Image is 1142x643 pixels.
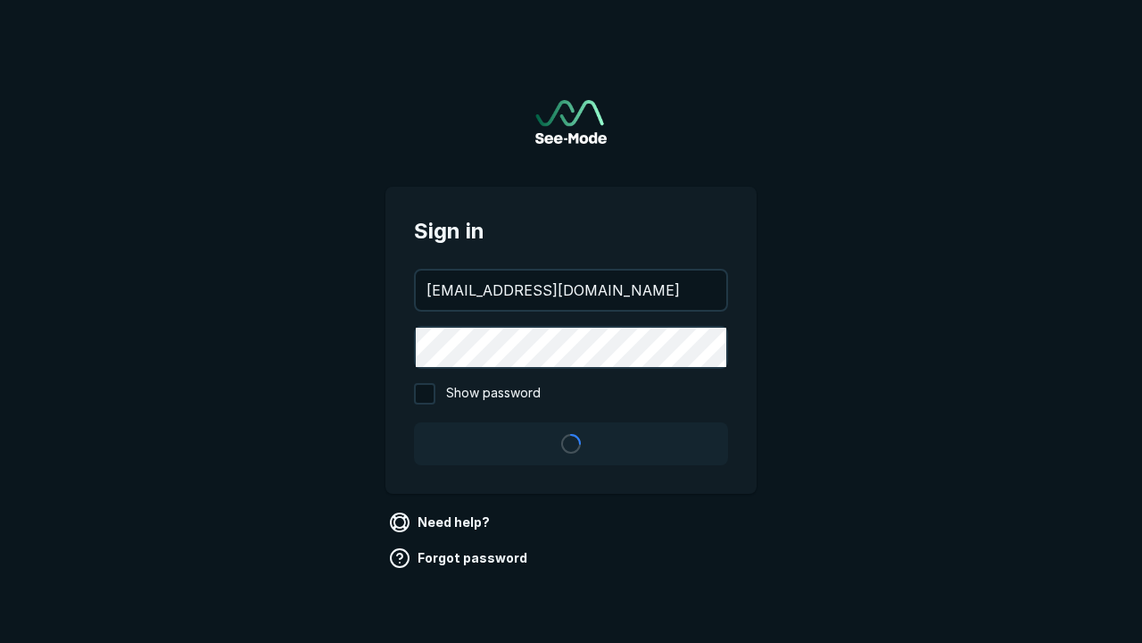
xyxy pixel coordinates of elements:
a: Go to sign in [535,100,607,144]
a: Forgot password [385,544,534,572]
img: See-Mode Logo [535,100,607,144]
input: your@email.com [416,271,726,310]
span: Show password [446,383,541,405]
span: Sign in [414,215,728,247]
a: Need help? [385,508,497,537]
